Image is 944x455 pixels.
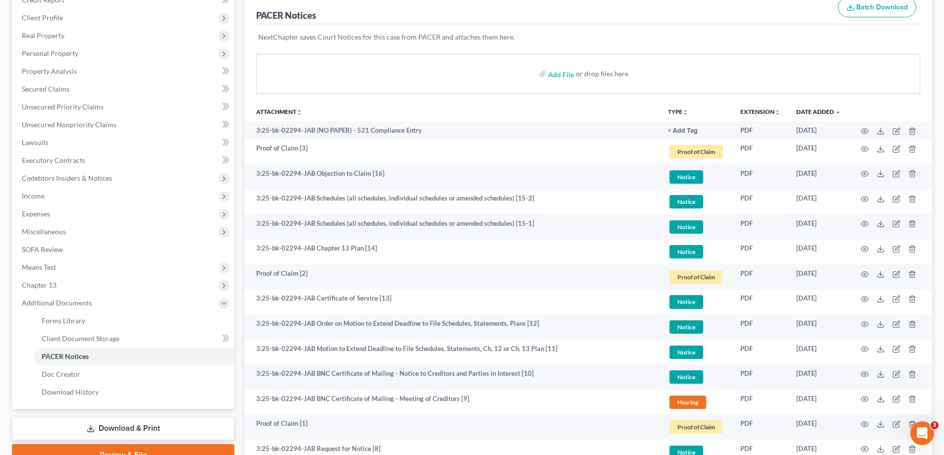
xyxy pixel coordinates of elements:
td: Proof of Claim [3] [244,139,660,164]
td: [DATE] [788,340,849,365]
td: PDF [732,139,788,164]
span: SOFA Review [22,245,63,253]
span: Notice [669,295,703,308]
a: Download History [34,383,234,401]
td: PDF [732,290,788,315]
i: unfold_more [682,109,688,115]
a: Proof of Claim [668,144,724,160]
td: 3:25-bk-02294-JAB (NO PAPER) - 521 Compliance Entry [244,121,660,139]
span: 3 [931,421,939,429]
a: Secured Claims [14,80,234,98]
i: unfold_more [296,109,302,115]
td: [DATE] [788,121,849,139]
td: 3:25-bk-02294-JAB Chapter 13 Plan [14] [244,240,660,265]
td: [DATE] [788,390,849,415]
td: PDF [732,264,788,290]
a: Notice [668,344,724,360]
span: Notice [669,370,703,384]
span: Notice [669,170,703,184]
span: Batch Download [856,3,908,11]
i: unfold_more [775,109,780,115]
span: Lawsuits [22,138,49,147]
span: Codebtors Insiders & Notices [22,174,112,182]
td: [DATE] [788,290,849,315]
span: Real Property [22,31,64,40]
a: Proof of Claim [668,269,724,285]
a: Proof of Claim [668,419,724,435]
span: Forms Library [42,316,85,325]
td: 3:25-bk-02294-JAB Schedules (all schedules, individual schedules or amended schedules) [15-1] [244,214,660,240]
td: [DATE] [788,314,849,340]
a: Unsecured Priority Claims [14,98,234,116]
td: Proof of Claim [2] [244,264,660,290]
a: Extensionunfold_more [740,108,780,115]
a: Doc Creator [34,365,234,383]
a: Notice [668,169,724,185]
span: Proof of Claim [669,145,723,158]
span: Client Profile [22,13,63,22]
button: TYPEunfold_more [668,109,688,115]
td: [DATE] [788,190,849,215]
a: Date Added expand_more [796,108,841,115]
td: PDF [732,314,788,340]
span: Doc Creator [42,370,80,378]
span: Notice [669,320,703,334]
span: Client Document Storage [42,334,119,343]
td: Proof of Claim [1] [244,414,660,440]
span: Means Test [22,263,56,271]
td: PDF [732,190,788,215]
a: PACER Notices [34,348,234,365]
button: + Add Tag [668,128,698,134]
td: PDF [732,164,788,190]
td: PDF [732,240,788,265]
td: 3:25-bk-02294-JAB Objection to Claim [16] [244,164,660,190]
td: 3:25-bk-02294-JAB Motion to Extend Deadline to File Schedules, Statements, Ch. 12 or Ch. 13 Plan ... [244,340,660,365]
span: Executory Contracts [22,156,85,164]
a: Notice [668,194,724,210]
span: Property Analysis [22,67,77,75]
span: Notice [669,346,703,359]
span: PACER Notices [42,352,89,360]
a: Lawsuits [14,134,234,152]
div: PACER Notices [256,9,316,21]
td: [DATE] [788,364,849,390]
a: Forms Library [34,312,234,330]
a: Notice [668,319,724,335]
a: Executory Contracts [14,152,234,169]
span: Notice [669,195,703,208]
span: Unsecured Priority Claims [22,102,104,111]
td: PDF [732,214,788,240]
div: or drop files here [576,69,628,79]
a: Property Analysis [14,62,234,80]
td: 3:25-bk-02294-JAB Certificate of Service [13] [244,290,660,315]
span: Unsecured Nonpriority Claims [22,120,116,129]
td: 3:25-bk-02294-JAB Order on Motion to Extend Deadline to File Schedules, Statements, Plans [12] [244,314,660,340]
span: Hearing [669,396,706,409]
td: 3:25-bk-02294-JAB BNC Certificate of Mailing - Meeting of Creditors [9] [244,390,660,415]
td: 3:25-bk-02294-JAB Schedules (all schedules, individual schedules or amended schedules) [15-2] [244,190,660,215]
span: Personal Property [22,49,78,57]
span: Miscellaneous [22,227,66,236]
p: NextChapter saves Court Notices for this case from PACER and attaches them here. [258,32,918,42]
span: Additional Documents [22,299,92,307]
span: Notice [669,245,703,258]
td: [DATE] [788,414,849,440]
span: Income [22,192,45,200]
a: Unsecured Nonpriority Claims [14,116,234,134]
span: Chapter 13 [22,281,56,289]
span: Proof of Claim [669,420,723,434]
td: [DATE] [788,139,849,164]
a: Notice [668,294,724,310]
td: PDF [732,340,788,365]
a: Notice [668,244,724,260]
td: 3:25-bk-02294-JAB BNC Certificate of Mailing - Notice to Creditors and Parties in Interest [10] [244,364,660,390]
td: [DATE] [788,164,849,190]
td: [DATE] [788,240,849,265]
iframe: Intercom live chat [910,421,934,445]
a: Hearing [668,394,724,410]
a: Notice [668,369,724,385]
td: [DATE] [788,214,849,240]
a: Client Document Storage [34,330,234,348]
td: [DATE] [788,264,849,290]
span: Download History [42,388,99,396]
